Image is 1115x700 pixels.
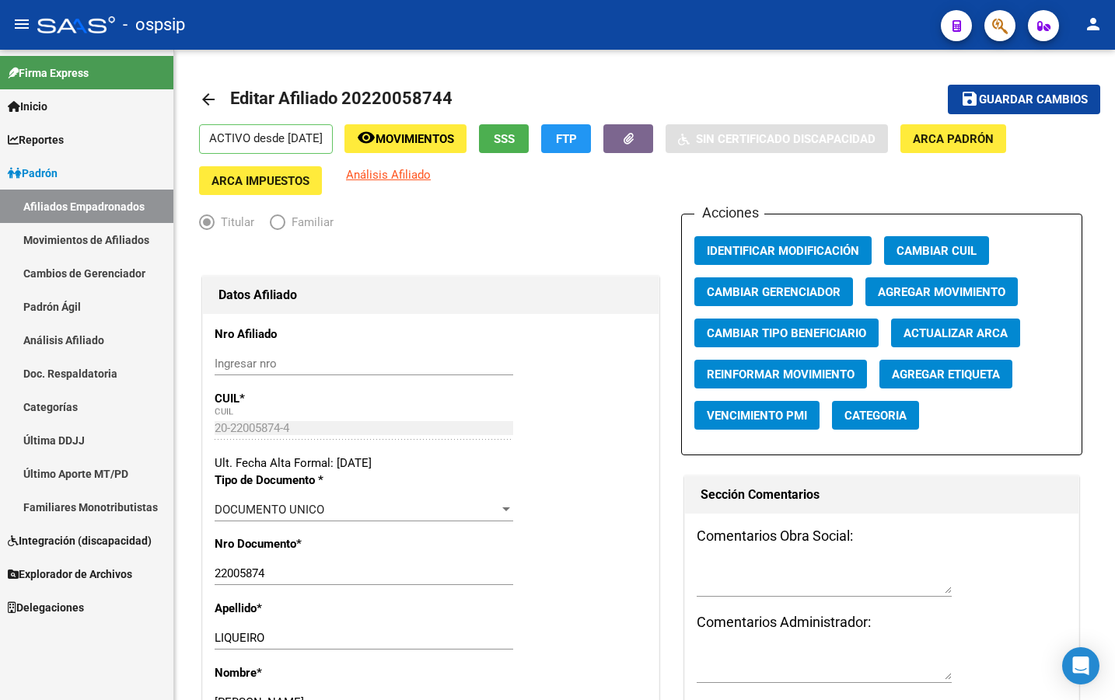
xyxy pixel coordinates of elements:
[199,124,333,154] p: ACTIVO desde [DATE]
[694,319,879,347] button: Cambiar Tipo Beneficiario
[697,525,1067,547] h3: Comentarios Obra Social:
[215,600,344,617] p: Apellido
[376,132,454,146] span: Movimientos
[8,64,89,82] span: Firma Express
[979,93,1088,107] span: Guardar cambios
[701,482,1063,507] h1: Sección Comentarios
[948,85,1100,113] button: Guardar cambios
[8,98,47,115] span: Inicio
[215,503,324,517] span: DOCUMENTO UNICO
[285,214,334,231] span: Familiar
[8,532,152,549] span: Integración (discapacidad)
[707,326,866,340] span: Cambiar Tipo Beneficiario
[696,132,876,146] span: Sin Certificado Discapacidad
[884,236,989,265] button: Cambiar CUIL
[346,168,431,182] span: Análisis Afiliado
[707,409,807,423] span: Vencimiento PMI
[8,566,132,583] span: Explorador de Archivos
[357,128,376,147] mat-icon: remove_red_eye
[199,218,349,232] mat-radio-group: Elija una opción
[897,244,977,258] span: Cambiar CUIL
[199,90,218,109] mat-icon: arrow_back
[215,214,254,231] span: Titular
[215,454,647,472] div: Ult. Fecha Alta Formal: [DATE]
[707,285,841,299] span: Cambiar Gerenciador
[215,472,344,489] p: Tipo de Documento *
[8,131,64,148] span: Reportes
[494,132,515,146] span: SSS
[707,244,859,258] span: Identificar Modificación
[891,319,1020,347] button: Actualizar ARCA
[892,367,1000,381] span: Agregar Etiqueta
[215,535,344,552] p: Nro Documento
[230,89,453,108] span: Editar Afiliado 20220058744
[8,599,84,616] span: Delegaciones
[904,326,1008,340] span: Actualizar ARCA
[1084,15,1103,33] mat-icon: person
[694,236,872,265] button: Identificar Modificación
[707,367,855,381] span: Reinformar Movimiento
[697,611,1067,633] h3: Comentarios Administrador:
[913,132,994,146] span: ARCA Padrón
[541,124,591,153] button: FTP
[900,124,1006,153] button: ARCA Padrón
[344,124,467,153] button: Movimientos
[694,277,853,306] button: Cambiar Gerenciador
[865,277,1018,306] button: Agregar Movimiento
[844,409,907,423] span: Categoria
[694,401,820,430] button: Vencimiento PMI
[960,89,979,108] mat-icon: save
[218,283,643,308] h1: Datos Afiliado
[199,166,322,195] button: ARCA Impuestos
[215,326,344,343] p: Nro Afiliado
[211,174,309,188] span: ARCA Impuestos
[878,285,1005,299] span: Agregar Movimiento
[215,390,344,407] p: CUIL
[12,15,31,33] mat-icon: menu
[8,165,58,182] span: Padrón
[215,664,344,681] p: Nombre
[1062,647,1099,684] div: Open Intercom Messenger
[694,202,764,224] h3: Acciones
[832,401,919,430] button: Categoria
[694,360,867,388] button: Reinformar Movimiento
[479,124,529,153] button: SSS
[879,360,1012,388] button: Agregar Etiqueta
[556,132,577,146] span: FTP
[123,8,185,42] span: - ospsip
[666,124,888,153] button: Sin Certificado Discapacidad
